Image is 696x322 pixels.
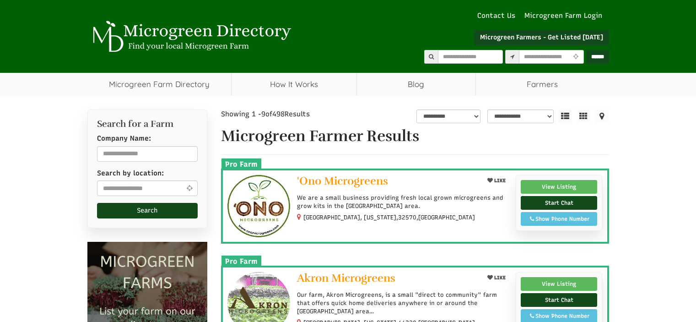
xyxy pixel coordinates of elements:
label: Company Name: [97,134,151,143]
button: LIKE [484,272,509,284]
span: Farmers [476,73,609,96]
h2: Search for a Farm [97,119,198,129]
button: Search [97,203,198,218]
span: [GEOGRAPHIC_DATA] [418,213,475,222]
div: Show Phone Number [526,215,593,223]
a: Contact Us [473,11,520,21]
a: Start Chat [521,293,598,307]
span: 498 [272,110,285,118]
small: [GEOGRAPHIC_DATA], [US_STATE], , [303,214,475,221]
div: Show Phone Number [526,312,593,320]
div: Showing 1 - of Results [221,109,350,119]
a: Microgreen Farmers - Get Listed [DATE] [474,30,609,45]
button: LIKE [484,175,509,186]
i: Use Current Location [184,185,194,191]
span: 9 [261,110,265,118]
span: LIKE [493,178,506,184]
p: Our farm, Akron Microgreens, is a small "direct to community" farm that offers quick home deliver... [297,291,509,316]
i: Use Current Location [571,54,581,60]
a: Akron Microgreens [297,272,477,286]
label: Search by location: [97,169,164,178]
a: How It Works [232,73,356,96]
a: View Listing [521,180,598,194]
span: Akron Microgreens [297,271,395,285]
a: Start Chat [521,196,598,210]
h1: Microgreen Farmer Results [221,128,609,145]
select: sortbox-1 [487,109,554,123]
a: 'Ono Microgreens [297,175,477,189]
span: LIKE [493,275,506,281]
span: 32570 [398,213,416,222]
p: We are a small business providing fresh local grown microgreens and grow kits in the [GEOGRAPHIC_... [297,194,509,210]
img: 'Ono Microgreens [227,175,290,238]
img: Microgreen Directory [87,21,293,53]
a: Blog [357,73,475,96]
span: 'Ono Microgreens [297,174,388,188]
select: overall_rating_filter-1 [416,109,480,123]
a: Microgreen Farm Login [524,11,607,21]
a: View Listing [521,277,598,291]
a: Microgreen Farm Directory [87,73,232,96]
